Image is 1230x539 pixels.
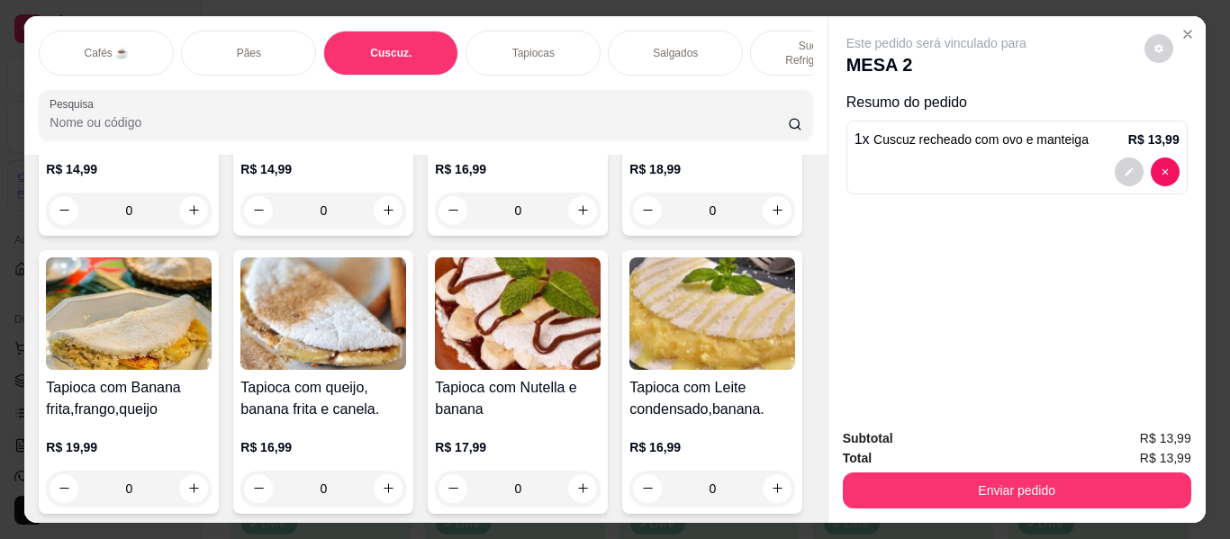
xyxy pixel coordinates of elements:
p: Pães [237,46,261,60]
button: increase-product-quantity [374,196,402,225]
button: increase-product-quantity [568,474,597,503]
p: R$ 16,99 [629,438,795,456]
button: increase-product-quantity [568,196,597,225]
h4: Tapioca com Nutella e banana [435,377,601,420]
img: product-image [435,257,601,370]
button: decrease-product-quantity [633,196,662,225]
span: R$ 13,99 [1140,428,1191,448]
button: decrease-product-quantity [50,196,78,225]
p: Tapiocas [512,46,555,60]
button: increase-product-quantity [374,474,402,503]
button: Close [1173,20,1202,49]
p: 1 x [855,129,1089,150]
button: decrease-product-quantity [1144,34,1173,63]
p: Resumo do pedido [846,92,1188,113]
button: decrease-product-quantity [439,196,467,225]
button: decrease-product-quantity [1115,157,1144,186]
label: Pesquisa [50,96,100,112]
button: decrease-product-quantity [439,474,467,503]
span: R$ 13,99 [1140,448,1191,468]
p: Salgados [653,46,698,60]
button: Enviar pedido [843,472,1191,508]
button: increase-product-quantity [179,474,208,503]
button: decrease-product-quantity [244,474,273,503]
p: R$ 14,99 [240,160,406,178]
p: Cafés ☕ [84,46,129,60]
button: decrease-product-quantity [50,474,78,503]
button: decrease-product-quantity [244,196,273,225]
strong: Subtotal [843,431,893,445]
button: increase-product-quantity [179,196,208,225]
p: R$ 16,99 [435,160,601,178]
h4: Tapioca com Banana frita,frango,queijo [46,377,212,420]
img: product-image [46,257,212,370]
p: R$ 13,99 [1128,130,1180,148]
strong: Total [843,451,872,465]
p: R$ 17,99 [435,438,601,456]
p: R$ 16,99 [240,438,406,456]
p: R$ 18,99 [629,160,795,178]
p: R$ 19,99 [46,438,212,456]
p: MESA 2 [846,52,1027,77]
button: decrease-product-quantity [633,474,662,503]
input: Pesquisa [50,113,788,131]
button: increase-product-quantity [763,474,791,503]
h4: Tapioca com Leite condensado,banana. [629,377,795,420]
button: decrease-product-quantity [1151,157,1180,186]
p: Cuscuz. [370,46,412,60]
p: R$ 14,99 [46,160,212,178]
p: Este pedido será vinculado para [846,34,1027,52]
span: Cuscuz recheado com ovo e manteiga [873,132,1089,147]
h4: Tapioca com queijo, banana frita e canela. [240,377,406,420]
p: Sucos e Refrigerantes [765,39,870,67]
img: product-image [629,257,795,370]
button: increase-product-quantity [763,196,791,225]
img: product-image [240,257,406,370]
